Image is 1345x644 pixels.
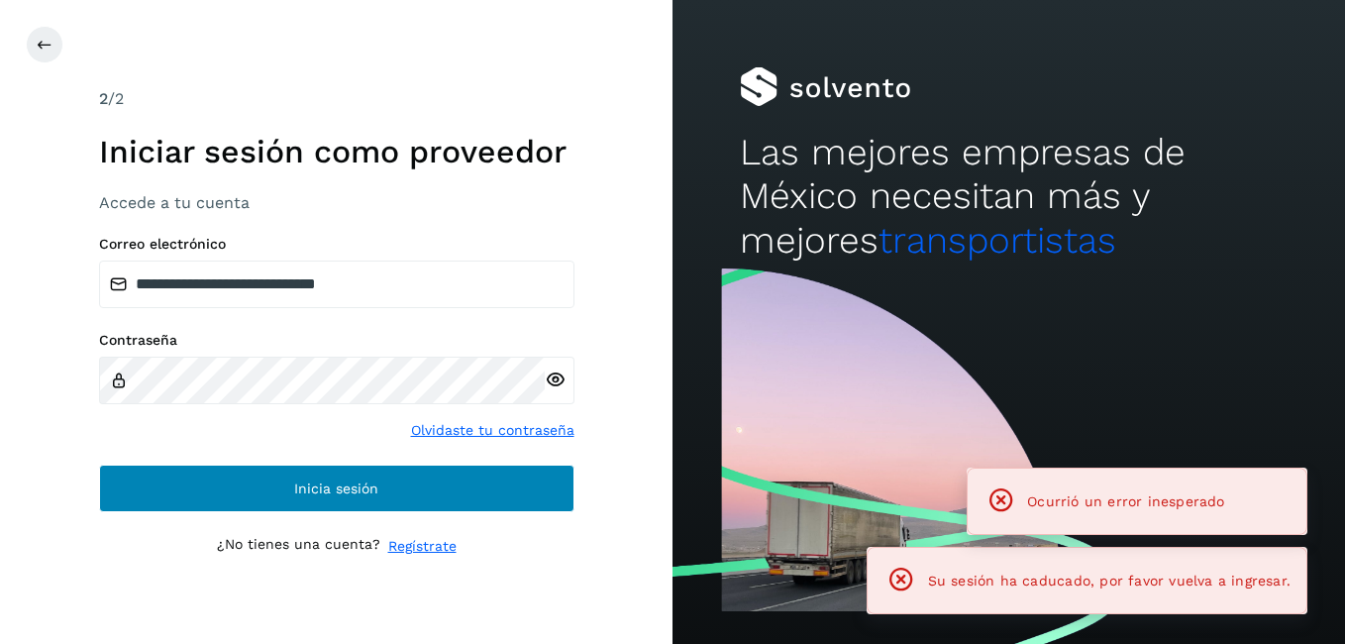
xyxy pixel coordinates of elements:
a: Regístrate [388,536,457,557]
h2: Las mejores empresas de México necesitan más y mejores [740,131,1278,263]
button: Inicia sesión [99,465,574,512]
label: Contraseña [99,332,574,349]
p: ¿No tienes una cuenta? [217,536,380,557]
span: Inicia sesión [294,482,378,495]
h1: Iniciar sesión como proveedor [99,133,574,170]
div: /2 [99,87,574,111]
span: Ocurrió un error inesperado [1027,493,1224,509]
label: Correo electrónico [99,236,574,253]
span: Su sesión ha caducado, por favor vuelva a ingresar. [928,573,1291,589]
h3: Accede a tu cuenta [99,193,574,212]
span: 2 [99,89,108,108]
span: transportistas [879,219,1116,262]
a: Olvidaste tu contraseña [411,420,574,441]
